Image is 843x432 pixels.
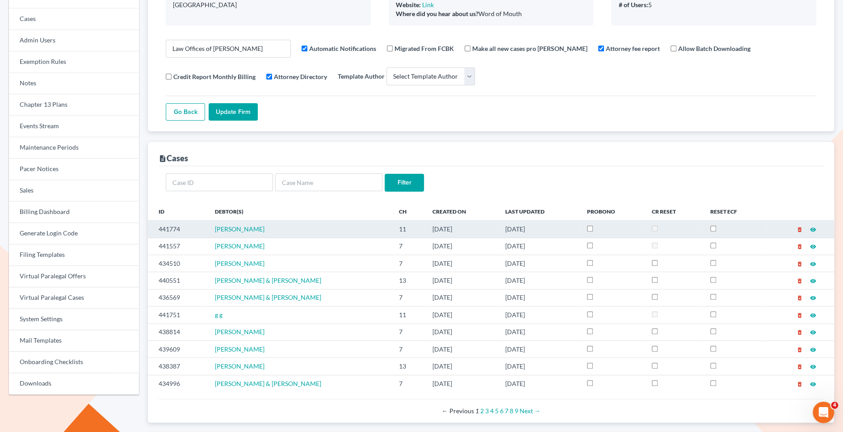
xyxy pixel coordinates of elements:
[810,329,816,336] i: visibility
[396,1,421,8] b: Website:
[215,380,321,387] a: [PERSON_NAME] & [PERSON_NAME]
[515,407,518,415] a: Page 9
[498,340,580,357] td: [DATE]
[498,238,580,255] td: [DATE]
[498,255,580,272] td: [DATE]
[425,221,498,238] td: [DATE]
[9,201,139,223] a: Billing Dashboard
[797,260,803,267] a: delete_forever
[797,380,803,387] a: delete_forever
[797,329,803,336] i: delete_forever
[392,340,425,357] td: 7
[392,375,425,392] td: 7
[148,221,208,238] td: 441774
[498,221,580,238] td: [DATE]
[498,323,580,340] td: [DATE]
[215,242,264,250] span: [PERSON_NAME]
[9,30,139,51] a: Admin Users
[810,226,816,233] i: visibility
[797,295,803,301] i: delete_forever
[396,10,478,17] b: Where did you hear about us?
[9,352,139,373] a: Onboarding Checklists
[208,202,392,220] th: Debtor(s)
[425,323,498,340] td: [DATE]
[215,328,264,336] a: [PERSON_NAME]
[797,243,803,250] i: delete_forever
[422,1,434,8] a: Link
[797,311,803,319] a: delete_forever
[810,242,816,250] a: visibility
[580,202,645,220] th: ProBono
[215,294,321,301] a: [PERSON_NAME] & [PERSON_NAME]
[392,358,425,375] td: 13
[500,407,503,415] a: Page 6
[9,94,139,116] a: Chapter 13 Plans
[309,44,376,53] label: Automatic Notifications
[703,202,766,220] th: Reset ECF
[797,294,803,301] a: delete_forever
[396,9,587,18] div: Word of Mouth
[810,364,816,370] i: visibility
[9,223,139,244] a: Generate Login Code
[392,221,425,238] td: 11
[810,261,816,267] i: visibility
[148,238,208,255] td: 441557
[392,272,425,289] td: 13
[215,311,222,319] span: g g
[148,323,208,340] td: 438814
[166,173,273,191] input: Case ID
[274,72,327,81] label: Attorney Directory
[173,0,364,9] div: [GEOGRAPHIC_DATA]
[475,407,479,415] em: Page 1
[797,277,803,284] a: delete_forever
[425,375,498,392] td: [DATE]
[498,289,580,306] td: [DATE]
[392,323,425,340] td: 7
[810,328,816,336] a: visibility
[480,407,484,415] a: Page 2
[797,226,803,233] i: delete_forever
[392,238,425,255] td: 7
[9,73,139,94] a: Notes
[606,44,660,53] label: Attorney fee report
[425,306,498,323] td: [DATE]
[442,407,474,415] span: Previous page
[9,244,139,266] a: Filing Templates
[338,71,385,81] label: Template Author
[810,362,816,370] a: visibility
[810,380,816,387] a: visibility
[810,381,816,387] i: visibility
[215,225,264,233] a: [PERSON_NAME]
[9,330,139,352] a: Mail Templates
[173,72,256,81] label: Credit Report Monthly Billing
[810,311,816,319] a: visibility
[425,340,498,357] td: [DATE]
[498,358,580,375] td: [DATE]
[810,347,816,353] i: visibility
[810,260,816,267] a: visibility
[159,155,167,163] i: description
[797,381,803,387] i: delete_forever
[385,174,424,192] input: Filter
[392,289,425,306] td: 7
[148,358,208,375] td: 438387
[797,242,803,250] a: delete_forever
[505,407,508,415] a: Page 7
[810,294,816,301] a: visibility
[148,289,208,306] td: 436569
[394,44,454,53] label: Migrated From FCBK
[797,345,803,353] a: delete_forever
[148,375,208,392] td: 434996
[425,238,498,255] td: [DATE]
[9,137,139,159] a: Maintenance Periods
[166,407,816,415] div: Pagination
[148,255,208,272] td: 434510
[498,306,580,323] td: [DATE]
[425,358,498,375] td: [DATE]
[797,278,803,284] i: delete_forever
[810,345,816,353] a: visibility
[9,51,139,73] a: Exemption Rules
